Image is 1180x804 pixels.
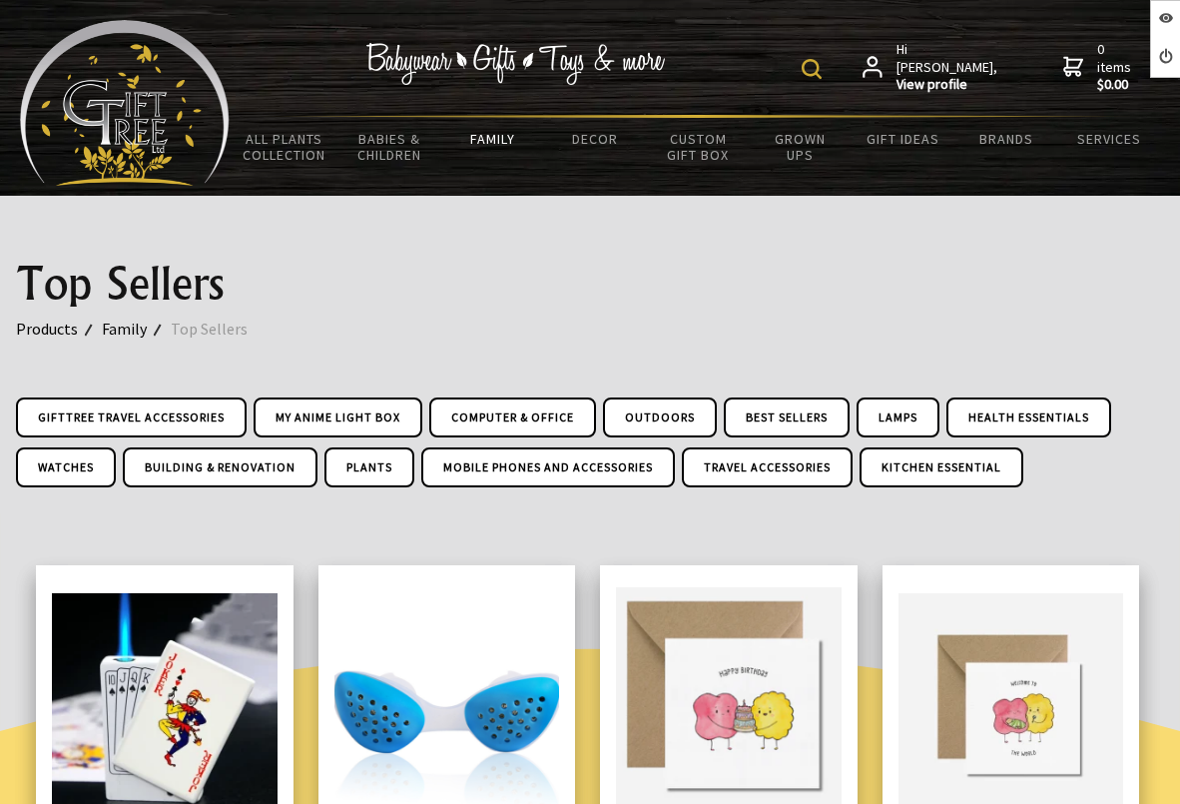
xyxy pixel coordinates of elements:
a: Best Sellers [724,398,850,437]
a: Kitchen Essential [860,447,1023,487]
h1: Top Sellers [16,260,1164,308]
a: Lamps [857,398,939,437]
a: Plants [324,447,414,487]
a: Babies & Children [338,118,441,176]
a: Health Essentials [946,398,1111,437]
a: Building & Renovation [123,447,317,487]
a: My Anime Light Box [254,398,422,437]
img: Babyware - Gifts - Toys and more... [20,20,230,186]
a: GiftTree Travel accessories [16,398,247,437]
a: Hi [PERSON_NAME],View profile [863,41,999,94]
a: Computer & Office [429,398,596,437]
a: Decor [544,118,647,160]
strong: $0.00 [1097,76,1135,94]
a: Products [16,316,102,342]
span: Hi [PERSON_NAME], [896,41,999,94]
a: Grown Ups [750,118,853,176]
a: Travel Accessories [682,447,853,487]
a: Gift Ideas [852,118,954,160]
a: Mobile Phones And Accessories [421,447,675,487]
a: Family [441,118,544,160]
strong: View profile [896,76,999,94]
a: Outdoors [603,398,717,437]
a: Custom Gift Box [647,118,750,176]
a: All Plants Collection [230,118,338,176]
a: Brands [954,118,1057,160]
a: Services [1057,118,1160,160]
img: product search [802,59,822,79]
span: 0 items [1097,40,1135,94]
a: Family [102,316,171,342]
img: Babywear - Gifts - Toys & more [366,43,666,85]
a: Watches [16,447,116,487]
a: 0 items$0.00 [1063,41,1135,94]
a: Top Sellers [171,316,272,342]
